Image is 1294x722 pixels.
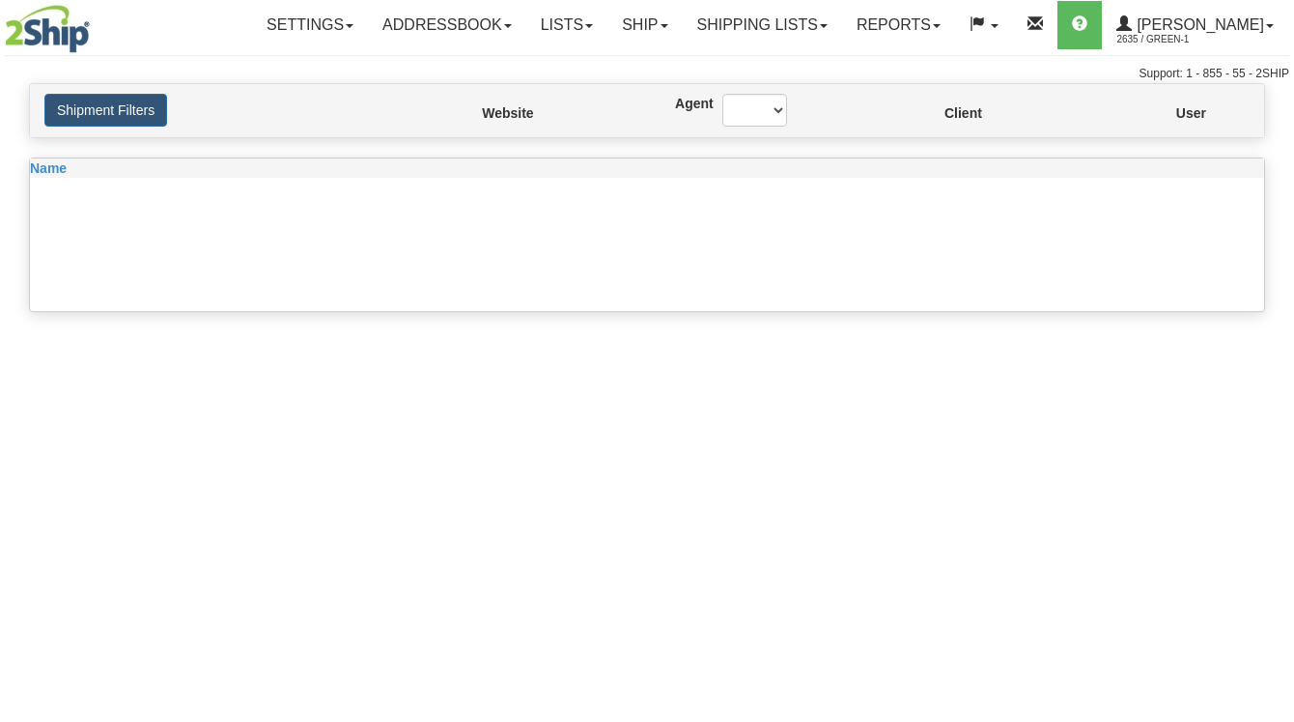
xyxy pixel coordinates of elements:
span: [PERSON_NAME] [1132,16,1264,33]
a: Lists [526,1,607,49]
label: Client [944,103,947,123]
div: Support: 1 - 855 - 55 - 2SHIP [5,66,1289,82]
button: Shipment Filters [44,94,167,127]
span: 2635 / Green-1 [1116,30,1261,49]
a: [PERSON_NAME] 2635 / Green-1 [1102,1,1288,49]
a: Addressbook [368,1,526,49]
label: Website [482,103,490,123]
label: Agent [675,94,693,113]
a: Settings [252,1,368,49]
img: logo2635.jpg [5,5,90,53]
span: Name [30,160,67,176]
a: Shipping lists [683,1,842,49]
a: Reports [842,1,955,49]
a: Ship [607,1,682,49]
